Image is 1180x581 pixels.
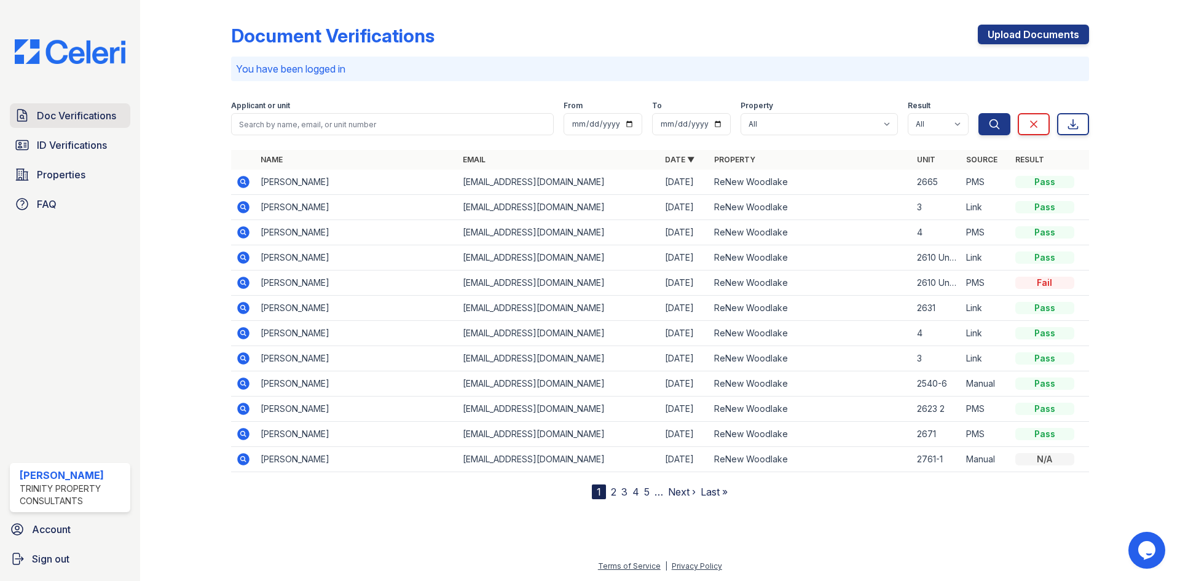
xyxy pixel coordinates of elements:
div: Pass [1015,251,1074,264]
label: Property [741,101,773,111]
td: 4 [912,321,961,346]
div: Pass [1015,201,1074,213]
td: [EMAIL_ADDRESS][DOMAIN_NAME] [458,195,660,220]
a: Source [966,155,997,164]
td: 2623 2 [912,397,961,422]
td: Link [961,296,1010,321]
span: ID Verifications [37,138,107,152]
td: [PERSON_NAME] [256,346,458,371]
div: | [665,561,667,571]
a: Property [714,155,755,164]
span: Sign out [32,551,69,566]
td: 2540-6 [912,371,961,397]
td: PMS [961,170,1010,195]
td: 4 [912,220,961,245]
td: [PERSON_NAME] [256,170,458,195]
td: Link [961,321,1010,346]
td: ReNew Woodlake [709,271,911,296]
td: [DATE] [660,346,709,371]
td: [DATE] [660,245,709,271]
a: 2 [611,486,616,498]
td: [EMAIL_ADDRESS][DOMAIN_NAME] [458,321,660,346]
td: [EMAIL_ADDRESS][DOMAIN_NAME] [458,346,660,371]
div: Fail [1015,277,1074,289]
a: Sign out [5,547,135,571]
td: PMS [961,397,1010,422]
a: Result [1015,155,1044,164]
div: Pass [1015,403,1074,415]
td: ReNew Woodlake [709,321,911,346]
td: Link [961,346,1010,371]
input: Search by name, email, or unit number [231,113,554,135]
td: [EMAIL_ADDRESS][DOMAIN_NAME] [458,220,660,245]
td: ReNew Woodlake [709,195,911,220]
td: PMS [961,422,1010,447]
td: [DATE] [660,422,709,447]
div: Document Verifications [231,25,435,47]
td: [DATE] [660,195,709,220]
a: Next › [668,486,696,498]
td: 3 [912,346,961,371]
td: 2610 Unit 5 [912,245,961,271]
a: ID Verifications [10,133,130,157]
span: … [655,484,663,499]
a: Upload Documents [978,25,1089,44]
td: [EMAIL_ADDRESS][DOMAIN_NAME] [458,271,660,296]
div: N/A [1015,453,1074,465]
p: You have been logged in [236,61,1084,76]
a: Account [5,517,135,542]
a: Email [463,155,486,164]
td: [PERSON_NAME] [256,371,458,397]
td: [PERSON_NAME] [256,321,458,346]
td: Link [961,195,1010,220]
td: [DATE] [660,296,709,321]
td: 3 [912,195,961,220]
td: ReNew Woodlake [709,422,911,447]
label: To [652,101,662,111]
label: From [564,101,583,111]
td: [EMAIL_ADDRESS][DOMAIN_NAME] [458,296,660,321]
td: [EMAIL_ADDRESS][DOMAIN_NAME] [458,397,660,422]
td: ReNew Woodlake [709,397,911,422]
iframe: chat widget [1128,532,1168,569]
td: [EMAIL_ADDRESS][DOMAIN_NAME] [458,170,660,195]
td: Manual [961,371,1010,397]
a: 4 [632,486,639,498]
div: Trinity Property Consultants [20,483,125,507]
td: 2665 [912,170,961,195]
td: Manual [961,447,1010,472]
span: Account [32,522,71,537]
td: [PERSON_NAME] [256,296,458,321]
label: Applicant or unit [231,101,290,111]
div: Pass [1015,226,1074,239]
td: [DATE] [660,271,709,296]
td: [PERSON_NAME] [256,195,458,220]
span: Doc Verifications [37,108,116,123]
td: 2671 [912,422,961,447]
td: [PERSON_NAME] [256,245,458,271]
td: ReNew Woodlake [709,346,911,371]
td: [DATE] [660,447,709,472]
td: [DATE] [660,220,709,245]
a: Name [261,155,283,164]
td: [DATE] [660,397,709,422]
div: [PERSON_NAME] [20,468,125,483]
td: ReNew Woodlake [709,170,911,195]
td: [PERSON_NAME] [256,447,458,472]
td: ReNew Woodlake [709,296,911,321]
td: ReNew Woodlake [709,245,911,271]
a: 3 [621,486,627,498]
div: 1 [592,484,606,499]
img: CE_Logo_Blue-a8612792a0a2168367f1c8372b55b34899dd931a85d93a1a3d3e32e68fde9ad4.png [5,39,135,64]
td: PMS [961,220,1010,245]
td: [EMAIL_ADDRESS][DOMAIN_NAME] [458,447,660,472]
td: [PERSON_NAME] [256,271,458,296]
td: 2631 [912,296,961,321]
td: ReNew Woodlake [709,220,911,245]
td: ReNew Woodlake [709,371,911,397]
td: 2610 Unit 5 [912,271,961,296]
a: 5 [644,486,650,498]
td: [DATE] [660,170,709,195]
td: [EMAIL_ADDRESS][DOMAIN_NAME] [458,245,660,271]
